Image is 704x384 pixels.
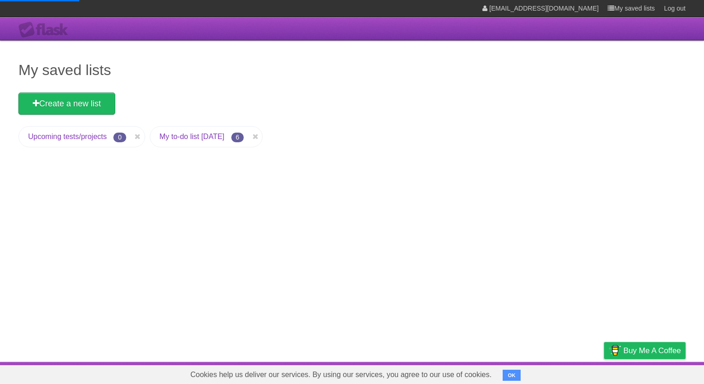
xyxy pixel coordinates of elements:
[512,364,549,382] a: Developers
[623,343,681,359] span: Buy me a coffee
[503,370,521,381] button: OK
[604,342,686,359] a: Buy me a coffee
[481,364,501,382] a: About
[18,59,686,81] h1: My saved lists
[159,133,224,140] a: My to-do list [DATE]
[561,364,581,382] a: Terms
[18,22,74,38] div: Flask
[231,133,244,142] span: 6
[18,93,115,115] a: Create a new list
[181,366,501,384] span: Cookies help us deliver our services. By using our services, you agree to our use of cookies.
[113,133,126,142] span: 0
[28,133,107,140] a: Upcoming tests/projects
[592,364,616,382] a: Privacy
[609,343,621,358] img: Buy me a coffee
[628,364,686,382] a: Suggest a feature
